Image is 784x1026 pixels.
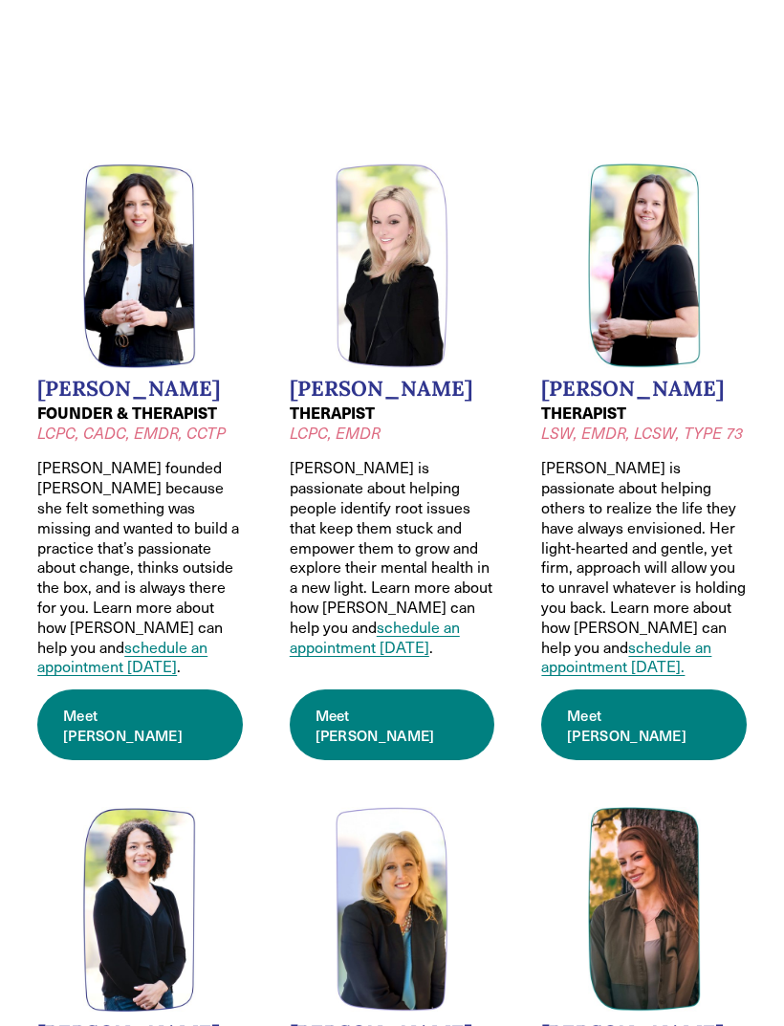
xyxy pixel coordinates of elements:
p: [PERSON_NAME] is passionate about helping others to realize the life they have always envisioned.... [541,458,746,677]
img: Headshot of Jodi Kautz, LSW, EMDR, TYPE 73, LCSW. Jodi is a therapist at Ivy Lane Counseling. [588,164,701,368]
img: Headshot of Jessica Wilkiel, LCPC, EMDR. Meghan is a therapist at Ivy Lane Counseling. [336,164,448,368]
p: [PERSON_NAME] founded [PERSON_NAME] because she felt something was missing and wanted to build a ... [37,458,242,677]
img: Headshot of Hannah Anderson [588,807,701,1012]
a: schedule an appointment [DATE]. [541,637,711,677]
img: Headshot of Wendy Pawelski, LCPC, CADC, EMDR, CCTP. Wendy is a founder oft Ivy Lane Counseling [83,164,196,368]
em: LCPC, EMDR [290,423,381,443]
img: Headshot of Caroline Egbers, LCPC [336,807,448,1012]
a: schedule an appointment [DATE] [37,637,207,677]
strong: THERAPIST [290,402,375,424]
img: Headshot of Lauren Mason, LSW, CADC, LCSW. Lauren is a therapist at Ivy Lane Counseling. [83,807,196,1012]
em: LSW, EMDR, LCSW, TYPE 73 [541,423,743,443]
h2: [PERSON_NAME] [37,376,242,401]
h2: [PERSON_NAME] [290,376,494,401]
a: Meet [PERSON_NAME] [290,689,494,760]
a: Meet [PERSON_NAME] [541,689,746,760]
strong: THERAPIST [541,402,626,424]
em: LCPC, CADC, EMDR, CCTP [37,423,226,443]
a: schedule an appointment [DATE] [290,617,460,657]
a: Meet [PERSON_NAME] [37,689,242,760]
strong: FOUNDER & THERAPIST [37,402,217,424]
p: [PERSON_NAME] is passionate about helping people identify root issues that keep them stuck and em... [290,458,494,657]
h2: [PERSON_NAME] [541,376,746,401]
